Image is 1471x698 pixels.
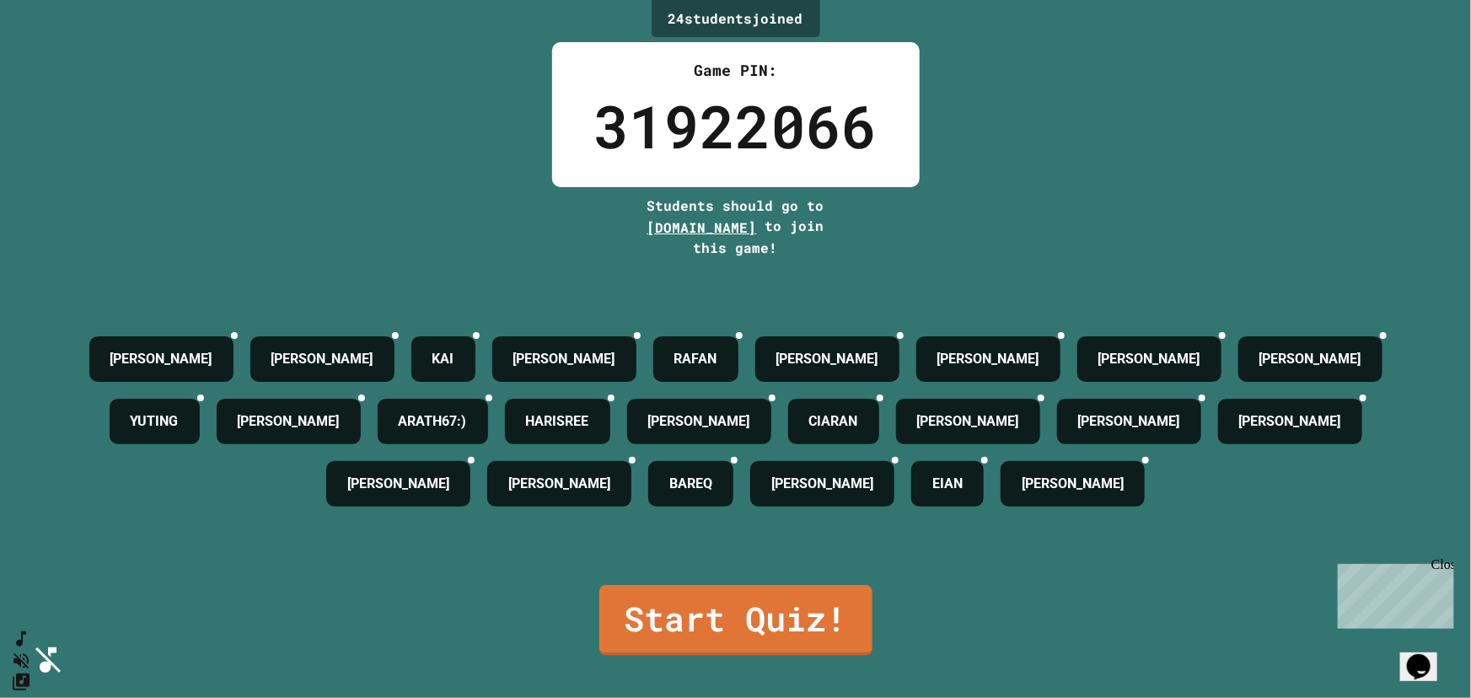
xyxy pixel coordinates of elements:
[776,349,878,369] h4: [PERSON_NAME]
[508,474,610,494] h4: [PERSON_NAME]
[1098,349,1200,369] h4: [PERSON_NAME]
[594,59,878,82] div: Game PIN:
[669,474,712,494] h4: BAREQ
[917,411,1019,432] h4: [PERSON_NAME]
[131,411,179,432] h4: YUTING
[599,585,872,656] a: Start Quiz!
[513,349,615,369] h4: [PERSON_NAME]
[347,474,449,494] h4: [PERSON_NAME]
[1078,411,1180,432] h4: [PERSON_NAME]
[647,218,757,236] span: [DOMAIN_NAME]
[238,411,340,432] h4: [PERSON_NAME]
[432,349,454,369] h4: KAI
[11,650,31,671] button: Unmute music
[631,196,841,258] div: Students should go to to join this game!
[1022,474,1124,494] h4: [PERSON_NAME]
[271,349,373,369] h4: [PERSON_NAME]
[674,349,717,369] h4: RAFAN
[7,7,116,107] div: Chat with us now!Close
[932,474,963,494] h4: EIAN
[648,411,750,432] h4: [PERSON_NAME]
[11,671,31,692] button: Change Music
[1259,349,1361,369] h4: [PERSON_NAME]
[110,349,212,369] h4: [PERSON_NAME]
[809,411,858,432] h4: CIARAN
[1331,557,1454,629] iframe: chat widget
[1400,631,1454,681] iframe: chat widget
[771,474,873,494] h4: [PERSON_NAME]
[399,411,467,432] h4: ARATH67:)
[937,349,1039,369] h4: [PERSON_NAME]
[1239,411,1341,432] h4: [PERSON_NAME]
[526,411,589,432] h4: HARISREE
[594,82,878,170] div: 31922066
[11,629,31,650] button: SpeedDial basic example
